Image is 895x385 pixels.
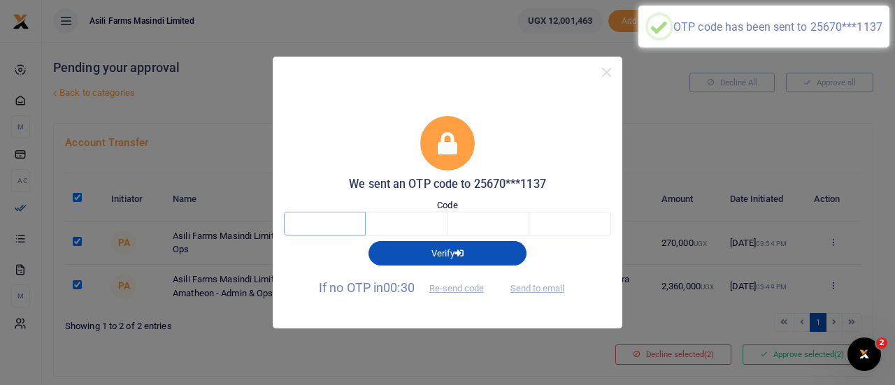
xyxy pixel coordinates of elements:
[437,198,457,212] label: Code
[876,337,887,349] span: 2
[319,280,496,295] span: If no OTP in
[847,337,881,371] iframe: Intercom live chat
[596,62,617,82] button: Close
[383,280,415,295] span: 00:30
[284,177,611,191] h5: We sent an OTP code to 25670***1137
[368,241,527,265] button: Verify
[673,20,882,34] div: OTP code has been sent to 25670***1137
